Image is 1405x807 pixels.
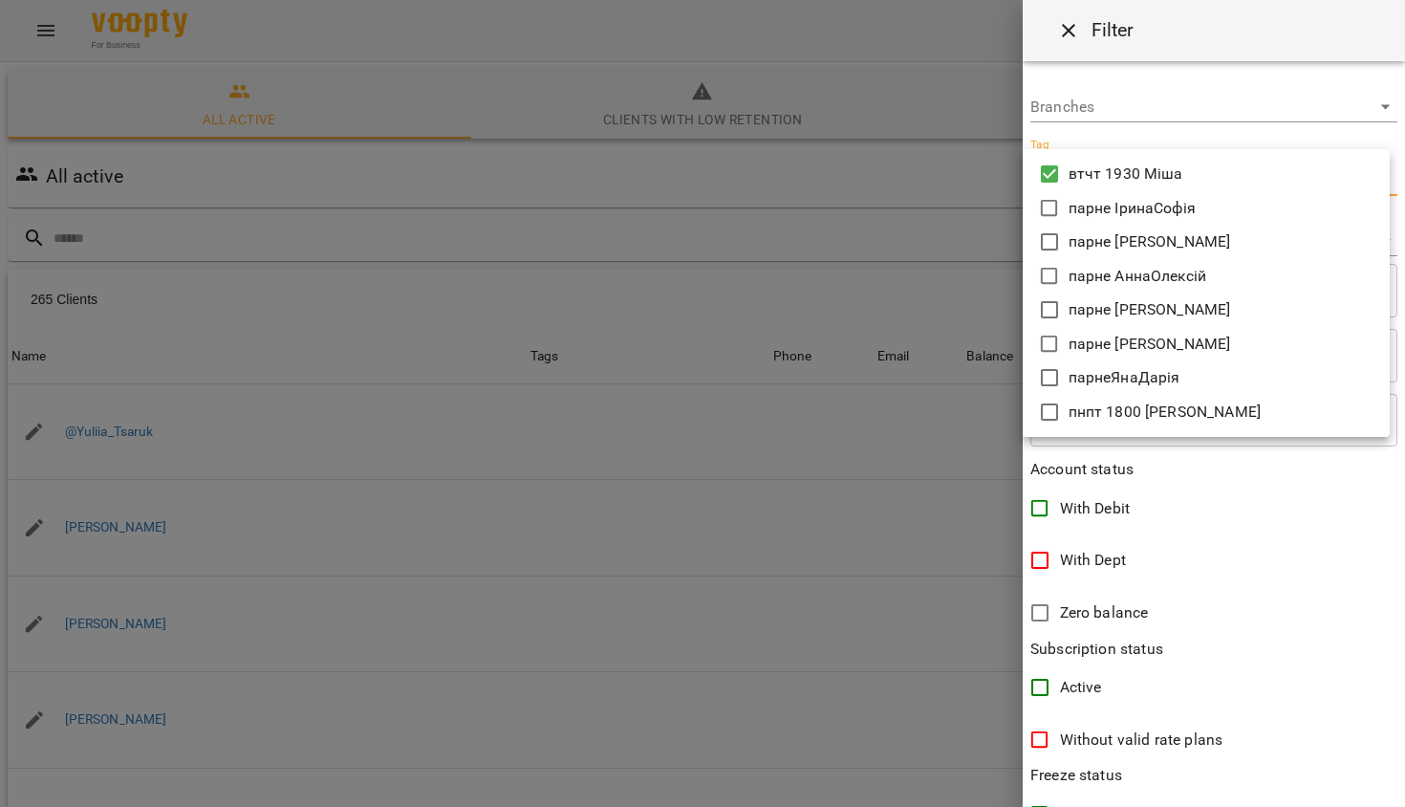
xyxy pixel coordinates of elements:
p: парне [PERSON_NAME] [1069,333,1231,356]
p: парне [PERSON_NAME] [1069,230,1231,253]
p: парне [PERSON_NAME] [1069,298,1231,321]
p: парне АннаОлексій [1069,265,1207,288]
p: парне ІринаСофія [1069,197,1196,220]
p: пнпт 1800 [PERSON_NAME] [1069,401,1261,424]
p: парнеЯнаДарія [1069,366,1180,389]
p: втчт 1930 Міша [1069,163,1183,185]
